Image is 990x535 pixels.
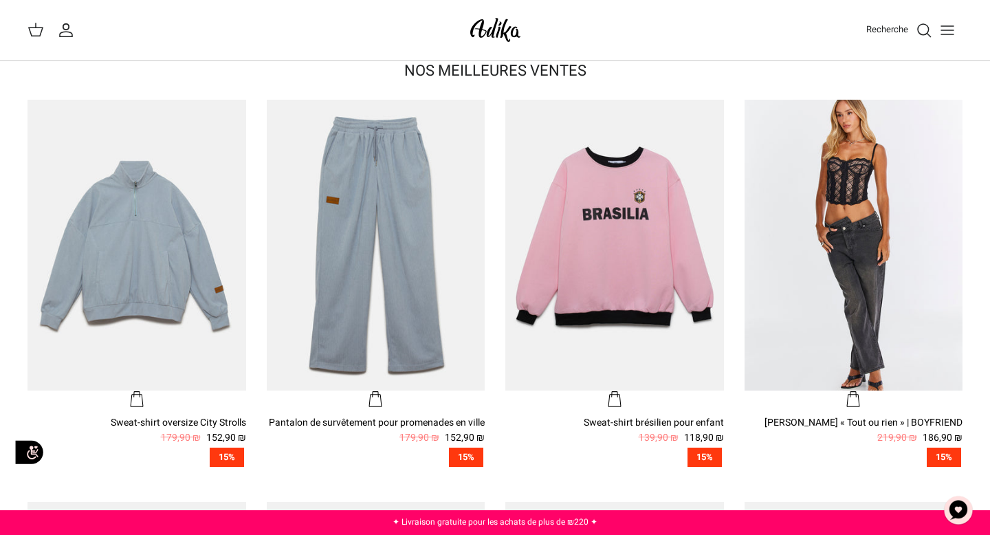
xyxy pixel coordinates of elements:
a: Sweat-shirt oversize City Strolls 152,90 ₪ 179,90 ₪ [27,415,246,446]
a: ✦ Livraison gratuite pour les achats de plus de ₪220 ✦ [393,516,597,528]
a: Pantalon de survêtement pour promenades en ville [267,100,485,408]
a: NOS MEILLEURES VENTES [404,61,586,83]
img: Adika IL [466,14,525,46]
a: Recherche [866,22,932,39]
font: 179,90 ₪ [399,430,439,445]
font: Sweat-shirt brésilien pour enfant [584,415,724,430]
a: Sweat-shirt brésilien pour enfant [505,100,724,408]
button: Chat [938,490,979,531]
font: 179,90 ₪ [161,430,201,445]
font: 186,90 ₪ [923,430,962,445]
a: Mon compte [58,22,80,39]
font: Pantalon de survêtement pour promenades en ville [269,415,485,430]
a: Pantalon de survêtement pour promenades en ville 152,90 ₪ 179,90 ₪ [267,415,485,446]
font: Recherche [866,23,908,36]
a: Sweat-shirt brésilien pour enfant 118,90 ₪ 139,90 ₪ [505,415,724,446]
button: Basculer le menu [932,15,962,45]
a: [PERSON_NAME] « Tout ou rien » | BOYFRIEND 186,90 ₪ 219,90 ₪ [745,415,963,446]
font: Sweat-shirt oversize City Strolls [111,415,246,430]
img: accessibility_icon02.svg [10,434,48,472]
a: 15% [745,448,963,468]
a: 15% [267,448,485,468]
a: 15% [27,448,246,468]
font: 15% [219,450,235,463]
font: [PERSON_NAME] « Tout ou rien » | BOYFRIEND [764,415,962,430]
a: 15% [505,448,724,468]
font: 15% [696,450,713,463]
font: 118,90 ₪ [684,430,724,445]
font: 139,90 ₪ [639,430,679,445]
font: 152,90 ₪ [445,430,485,445]
font: 15% [458,450,474,463]
font: 15% [936,450,952,463]
font: 152,90 ₪ [206,430,246,445]
a: Sweat-shirt oversize City Strolls [27,100,246,408]
font: 219,90 ₪ [877,430,917,445]
a: Jean croisé « Tout ou rien » | BOYFRIEND [745,100,963,408]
